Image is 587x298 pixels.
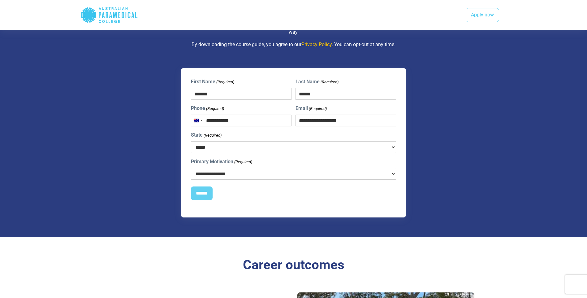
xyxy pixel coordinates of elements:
[113,257,475,273] h3: Career outcomes
[320,79,339,85] span: (Required)
[191,158,252,165] label: Primary Motivation
[191,131,222,139] label: State
[203,132,222,138] span: (Required)
[296,105,327,112] label: Email
[81,5,138,25] div: Australian Paramedical College
[191,78,234,85] label: First Name
[191,115,204,126] button: Selected country
[234,159,252,165] span: (Required)
[191,105,224,112] label: Phone
[113,41,475,48] p: By downloading the course guide, you agree to our . You can opt-out at any time.
[205,106,224,112] span: (Required)
[466,8,499,22] a: Apply now
[296,78,339,85] label: Last Name
[301,42,332,47] a: Privacy Policy
[309,106,327,112] span: (Required)
[216,79,234,85] span: (Required)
